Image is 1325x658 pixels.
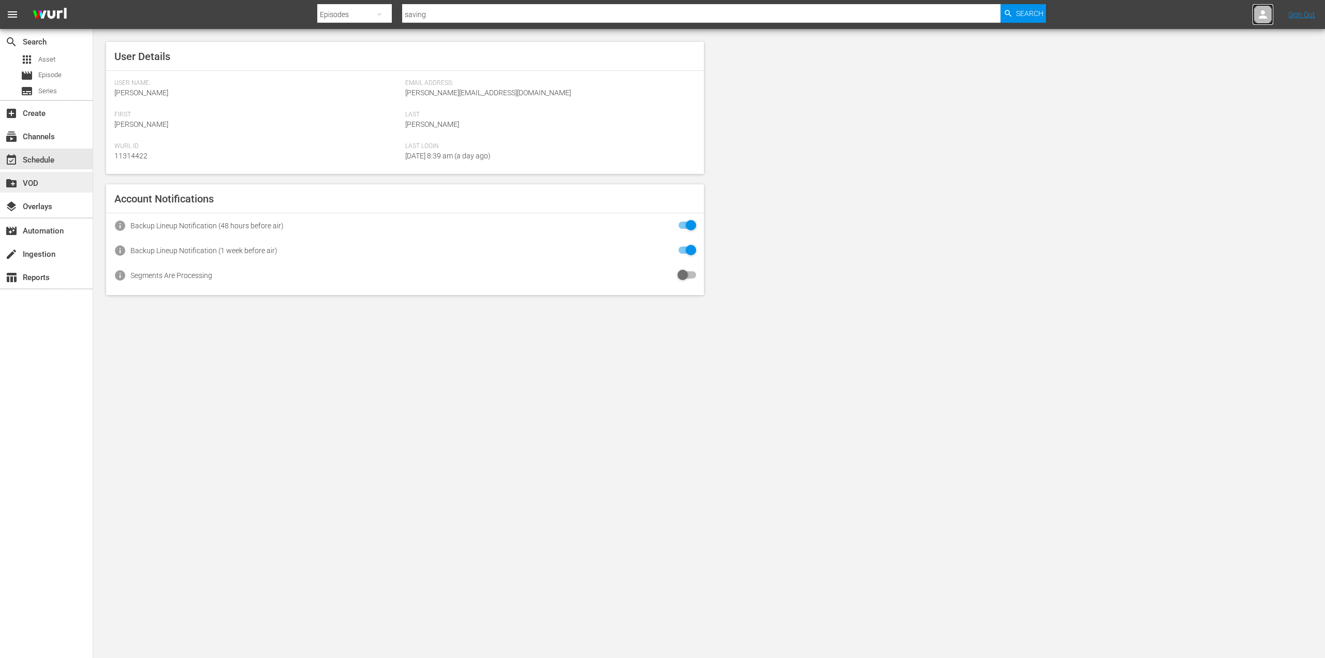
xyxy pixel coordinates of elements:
span: Channels [5,130,18,143]
span: Episode [21,69,33,82]
span: Series [21,85,33,97]
span: info [114,244,126,257]
span: menu [6,8,19,21]
div: Backup Lineup Notification (48 hours before air) [130,222,284,230]
span: Create [5,107,18,120]
span: Episode [38,70,62,80]
span: [PERSON_NAME] [114,89,168,97]
span: [DATE] 8:39 am (a day ago) [405,152,491,160]
span: [PERSON_NAME][EMAIL_ADDRESS][DOMAIN_NAME] [405,89,571,97]
span: Automation [5,225,18,237]
span: Last Login [405,142,691,151]
span: Account Notifications [114,193,214,205]
span: Schedule [5,154,18,166]
span: Overlays [5,200,18,213]
span: Email Address: [405,79,691,87]
img: ans4CAIJ8jUAAAAAAAAAAAAAAAAAAAAAAAAgQb4GAAAAAAAAAAAAAAAAAAAAAAAAJMjXAAAAAAAAAAAAAAAAAAAAAAAAgAT5G... [25,3,75,27]
span: Asset [21,53,33,66]
span: Reports [5,271,18,284]
span: First [114,111,400,119]
span: Last [405,111,691,119]
span: User Name: [114,79,400,87]
span: Ingestion [5,248,18,260]
span: info [114,269,126,282]
span: Wurl Id [114,142,400,151]
button: Search [1000,4,1046,23]
span: 11314422 [114,152,148,160]
span: VOD [5,177,18,189]
span: [PERSON_NAME] [114,120,168,128]
div: Backup Lineup Notification (1 week before air) [130,246,277,255]
span: Asset [38,54,55,65]
span: info [114,220,126,232]
span: Search [5,36,18,48]
div: Segments Are Processing [130,271,212,280]
span: [PERSON_NAME] [405,120,459,128]
a: Sign Out [1288,10,1315,19]
span: Search [1016,4,1043,23]
span: Series [38,86,57,96]
span: User Details [114,50,170,63]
